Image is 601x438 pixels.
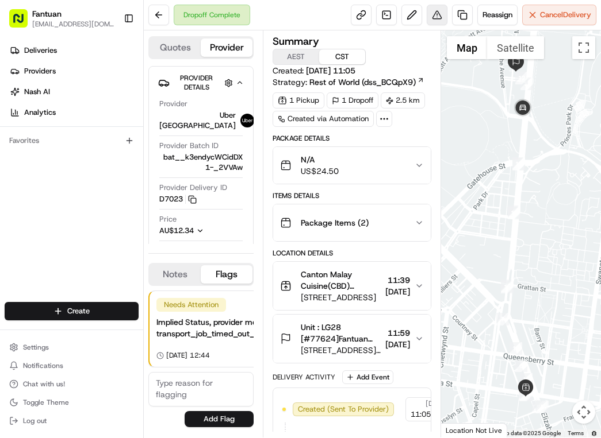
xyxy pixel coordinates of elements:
span: US$24.50 [301,165,339,177]
div: Package Details [273,134,431,143]
span: Create [67,306,90,316]
span: Deliveries [24,45,57,56]
a: Analytics [5,103,143,122]
span: Map data ©2025 Google [498,430,561,436]
button: Toggle Theme [5,394,139,410]
button: CST [319,49,365,64]
span: [STREET_ADDRESS] [301,292,381,303]
button: Log out [5,413,139,429]
span: [STREET_ADDRESS][PERSON_NAME] [301,344,381,356]
span: [DATE] [385,286,410,297]
span: Created: [273,65,355,76]
a: Deliveries [5,41,143,60]
div: 11 [520,77,533,90]
span: Providers [24,66,56,76]
span: [PERSON_NAME] [36,178,93,187]
span: Provider Batch ID [159,141,219,151]
span: Cancel Delivery [540,10,591,20]
div: 1 [535,400,548,413]
div: 2.5 km [381,92,425,108]
button: AU$12.34 [159,226,261,236]
span: 11:59 [385,327,410,339]
button: AEST [273,49,319,64]
div: 6 [515,359,527,372]
button: Flags [201,265,252,284]
div: Start new chat [52,110,189,121]
button: Toggle fullscreen view [572,36,595,59]
div: Created via Automation [273,111,374,127]
div: 📗 [12,258,21,267]
div: Implied Status, provider message: transport_job_timed_out_after_dropoff_arrival [156,316,329,339]
span: Chat with us! [23,379,65,389]
button: Notes [150,265,201,284]
span: Package Items ( 2 ) [301,217,369,228]
span: 8月15日 [102,178,129,187]
span: Uber [GEOGRAPHIC_DATA] [159,110,236,131]
div: 💻 [97,258,106,267]
button: Quotes [150,38,201,57]
span: N/A [301,154,339,165]
span: Provider Details [180,73,213,92]
button: Show satellite imagery [487,36,544,59]
button: Chat with us! [5,376,139,392]
button: [EMAIL_ADDRESS][DOMAIN_NAME] [32,20,114,29]
span: Rest of World (dss_BCQpX9) [309,76,416,88]
button: N/AUS$24.50 [273,147,431,184]
span: 8月14日 [102,209,129,218]
button: Fantuan[EMAIL_ADDRESS][DOMAIN_NAME] [5,5,119,32]
div: Favorites [5,131,139,150]
div: 10 [512,157,525,170]
a: Nash AI [5,83,143,101]
span: AU$12.34 [159,226,194,235]
span: Settings [23,343,49,352]
div: 7 [496,313,509,325]
span: Notifications [23,361,63,370]
div: Past conversations [12,149,74,158]
span: • [95,178,99,187]
div: 15 [501,281,514,293]
input: Clear [30,74,190,86]
button: Unit : LG28 [#77624]Fantuan [#77624]Fantuan[STREET_ADDRESS][PERSON_NAME]11:59[DATE] [273,315,431,363]
button: Reassign [477,5,518,25]
a: Terms [568,430,584,436]
span: • [95,209,99,218]
a: Open this area in Google Maps (opens a new window) [444,423,482,437]
span: [DATE] 12:44 [166,351,210,360]
div: 4 [520,389,533,401]
button: Provider Details [158,71,244,94]
div: 3 [519,388,531,401]
span: [DATE] 11:05 [306,65,355,76]
div: Location Not Live [441,423,507,437]
button: Canton Malay Cuisine(CBD) Manager Manager[STREET_ADDRESS]11:39[DATE] [273,262,431,310]
div: 5 [536,401,549,413]
button: D7023 [159,194,197,204]
div: 12 [515,72,528,84]
a: 💻API Documentation [93,252,189,273]
div: Strategy: [273,76,424,88]
div: 16 [508,207,520,219]
div: 9 [508,206,520,218]
a: Powered byPylon [81,284,139,293]
img: Asif Zaman Khan [12,167,30,185]
span: Price [159,214,177,224]
span: Nash AI [24,87,50,97]
span: Knowledge Base [23,257,88,268]
span: Log out [23,416,47,425]
button: Fantuan [32,8,62,20]
div: 1 Dropoff [327,92,378,108]
img: 1736555255976-a54dd68f-1ca7-489b-9aae-adbdc363a1c4 [23,210,32,219]
img: 1736555255976-a54dd68f-1ca7-489b-9aae-adbdc363a1c4 [23,179,32,188]
button: Provider [201,38,252,57]
button: Create [5,302,139,320]
div: Location Details [273,249,431,258]
a: Rest of World (dss_BCQpX9) [309,76,424,88]
span: 11:39 [385,274,410,286]
a: 📗Knowledge Base [7,252,93,273]
span: Unit : LG28 [#77624]Fantuan [#77624]Fantuan [301,321,381,344]
img: 1736555255976-a54dd68f-1ca7-489b-9aae-adbdc363a1c4 [12,110,32,130]
span: Provider [159,99,187,109]
img: 8016278978528_b943e370aa5ada12b00a_72.png [24,110,45,130]
a: Providers [5,62,143,80]
img: Nash [12,11,35,34]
